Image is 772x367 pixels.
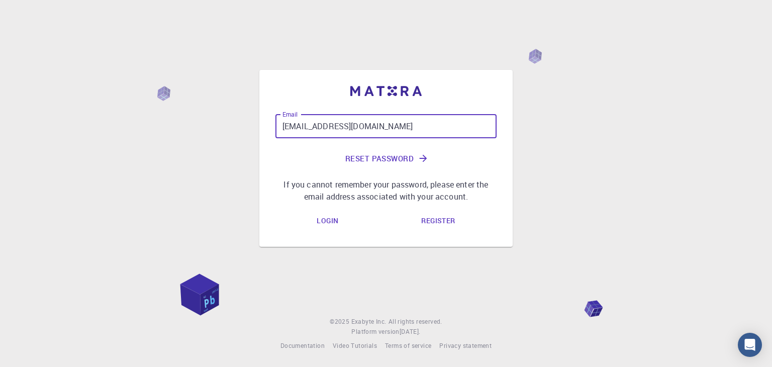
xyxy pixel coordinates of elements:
[330,317,351,327] span: © 2025
[333,341,377,351] a: Video Tutorials
[280,341,325,349] span: Documentation
[280,341,325,351] a: Documentation
[275,146,497,170] button: Reset Password
[400,327,421,337] a: [DATE].
[385,341,431,349] span: Terms of service
[385,341,431,351] a: Terms of service
[282,110,298,119] label: Email
[333,341,377,349] span: Video Tutorials
[439,341,492,349] span: Privacy statement
[309,211,346,231] a: Login
[738,333,762,357] div: Open Intercom Messenger
[351,317,387,325] span: Exabyte Inc.
[275,178,497,203] p: If you cannot remember your password, please enter the email address associated with your account.
[351,317,387,327] a: Exabyte Inc.
[413,211,463,231] a: Register
[439,341,492,351] a: Privacy statement
[351,327,399,337] span: Platform version
[389,317,442,327] span: All rights reserved.
[400,327,421,335] span: [DATE] .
